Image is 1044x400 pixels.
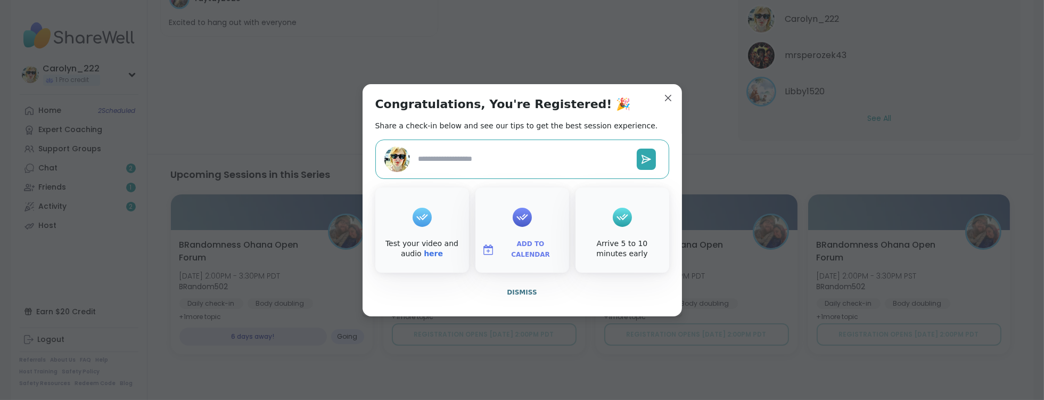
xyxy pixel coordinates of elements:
[478,239,567,261] button: Add to Calendar
[375,97,631,112] h1: Congratulations, You're Registered! 🎉
[375,281,669,304] button: Dismiss
[384,146,410,172] img: Carolyn_222
[499,239,563,260] span: Add to Calendar
[375,120,658,131] h2: Share a check-in below and see our tips to get the best session experience.
[578,239,667,259] div: Arrive 5 to 10 minutes early
[377,239,467,259] div: Test your video and audio
[424,249,443,258] a: here
[482,243,495,256] img: ShareWell Logomark
[507,289,537,296] span: Dismiss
